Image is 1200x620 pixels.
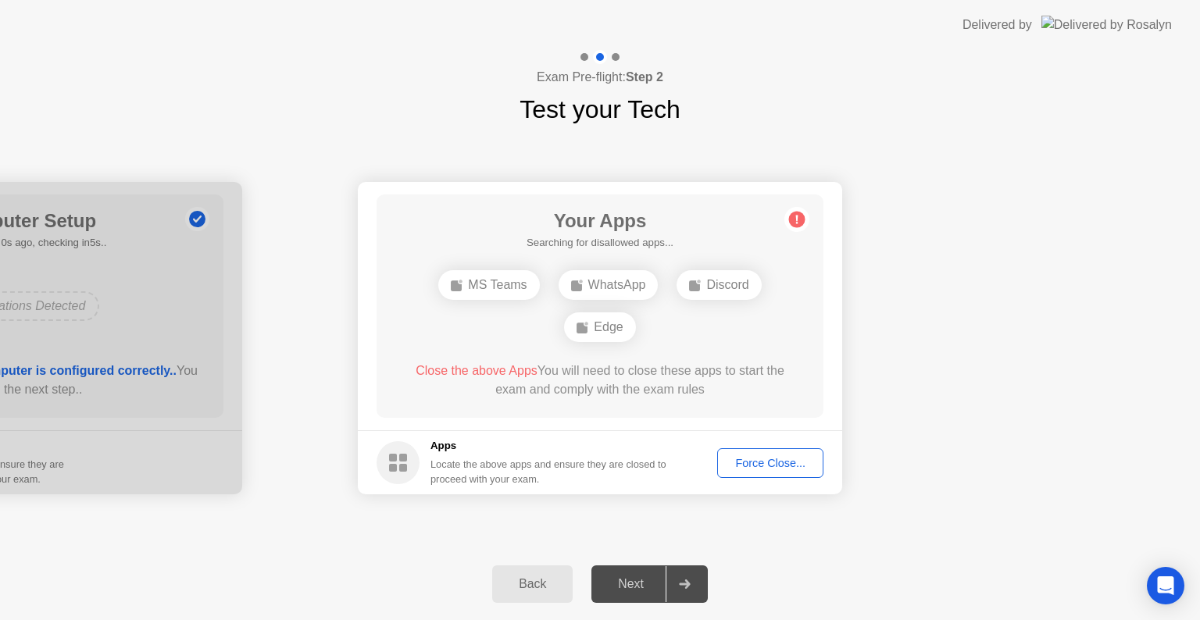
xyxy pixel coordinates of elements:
b: Step 2 [626,70,663,84]
div: Force Close... [723,457,818,469]
div: MS Teams [438,270,539,300]
div: Next [596,577,666,591]
div: Open Intercom Messenger [1147,567,1184,604]
div: You will need to close these apps to start the exam and comply with the exam rules [399,362,802,399]
button: Force Close... [717,448,823,478]
div: WhatsApp [559,270,659,300]
div: Back [497,577,568,591]
img: Delivered by Rosalyn [1041,16,1172,34]
h5: Searching for disallowed apps... [527,235,673,251]
div: Locate the above apps and ensure they are closed to proceed with your exam. [430,457,667,486]
button: Back [492,565,573,603]
h5: Apps [430,438,667,454]
div: Discord [677,270,761,300]
div: Edge [564,312,635,342]
span: Close the above Apps [416,364,537,377]
h1: Test your Tech [520,91,680,128]
h4: Exam Pre-flight: [537,68,663,87]
button: Next [591,565,708,603]
div: Delivered by [962,16,1032,34]
h1: Your Apps [527,207,673,235]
